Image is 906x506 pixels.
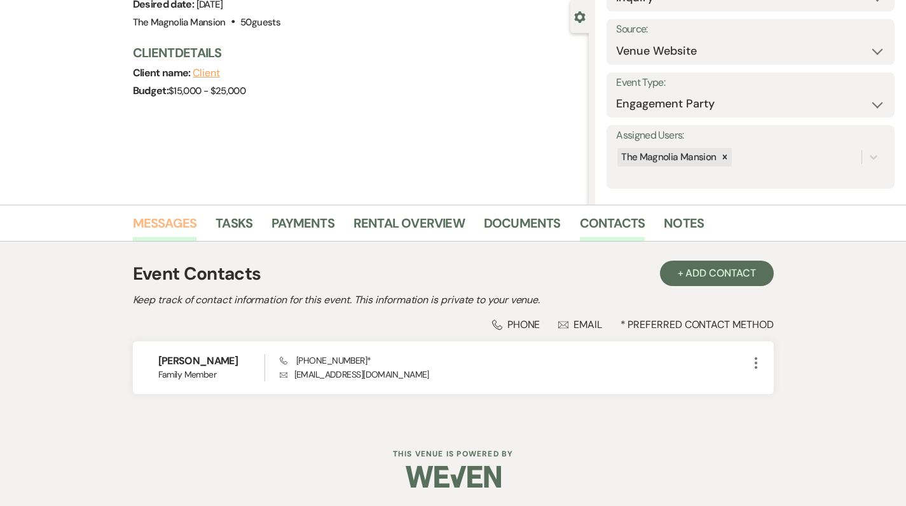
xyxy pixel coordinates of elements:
[271,213,334,241] a: Payments
[280,355,371,366] span: [PHONE_NUMBER] *
[353,213,465,241] a: Rental Overview
[558,318,602,331] div: Email
[580,213,645,241] a: Contacts
[492,318,540,331] div: Phone
[616,20,885,39] label: Source:
[133,84,169,97] span: Budget:
[280,367,748,381] p: [EMAIL_ADDRESS][DOMAIN_NAME]
[133,292,774,308] h2: Keep track of contact information for this event. This information is private to your venue.
[617,148,718,167] div: The Magnolia Mansion
[133,16,226,29] span: The Magnolia Mansion
[133,66,193,79] span: Client name:
[133,261,261,287] h1: Event Contacts
[133,213,197,241] a: Messages
[193,68,220,78] button: Client
[133,318,774,331] div: * Preferred Contact Method
[484,213,561,241] a: Documents
[158,354,264,368] h6: [PERSON_NAME]
[616,126,885,145] label: Assigned Users:
[406,455,501,499] img: Weven Logo
[664,213,704,241] a: Notes
[168,85,245,97] span: $15,000 - $25,000
[216,213,252,241] a: Tasks
[660,261,774,286] button: + Add Contact
[240,16,280,29] span: 50 guests
[574,10,586,22] button: Close lead details
[158,368,264,381] span: Family Member
[616,74,885,92] label: Event Type:
[133,44,577,62] h3: Client Details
